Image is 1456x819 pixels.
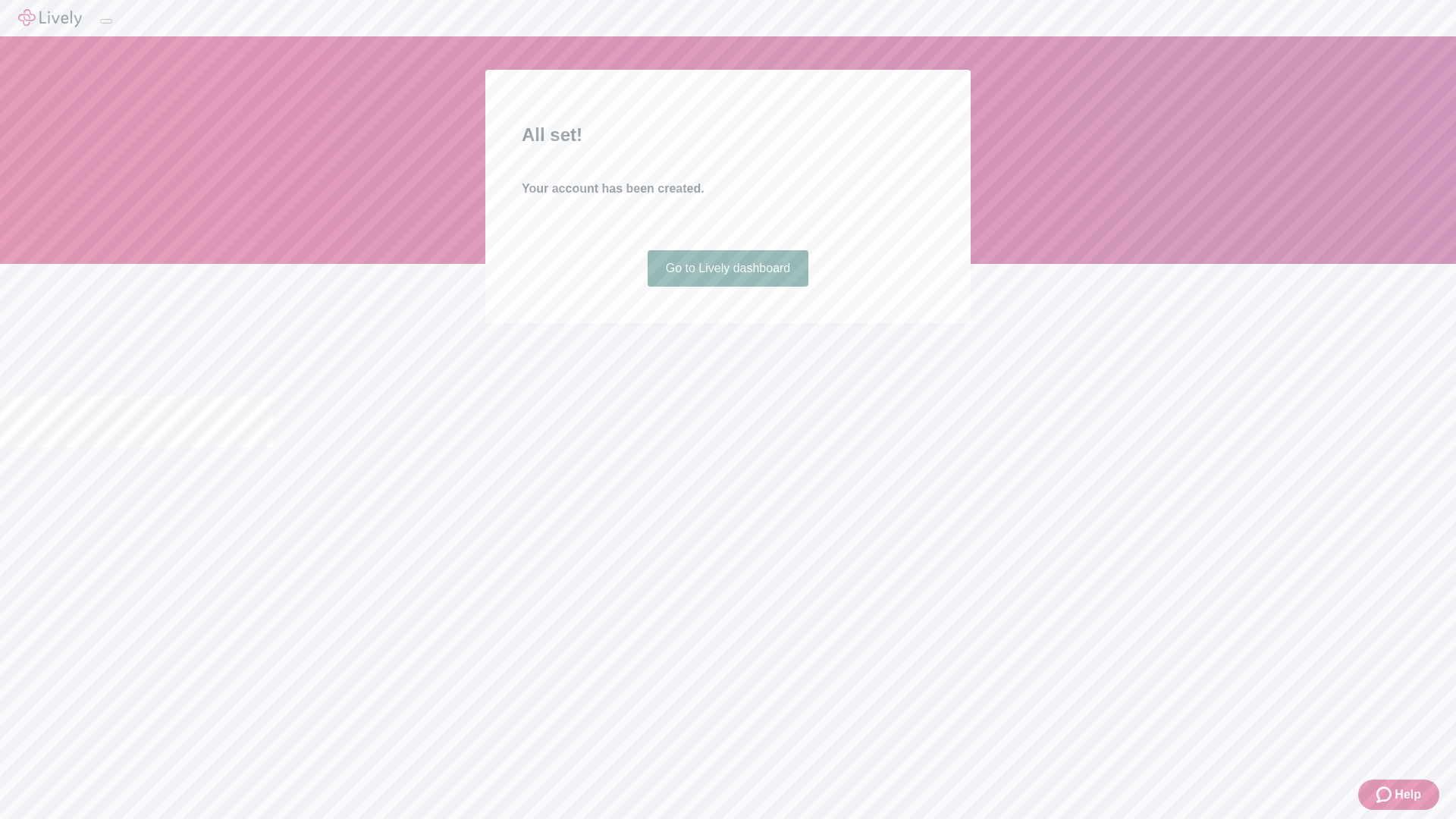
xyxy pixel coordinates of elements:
[1395,786,1421,804] span: Help
[1376,786,1395,804] svg: Zendesk support icon
[648,250,809,287] a: Go to Lively dashboard
[1358,780,1439,810] button: Zendesk support iconHelp
[522,180,934,198] h4: Your account has been created.
[522,121,934,149] h2: All set!
[100,19,112,24] button: Log out
[18,9,82,27] img: Lively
